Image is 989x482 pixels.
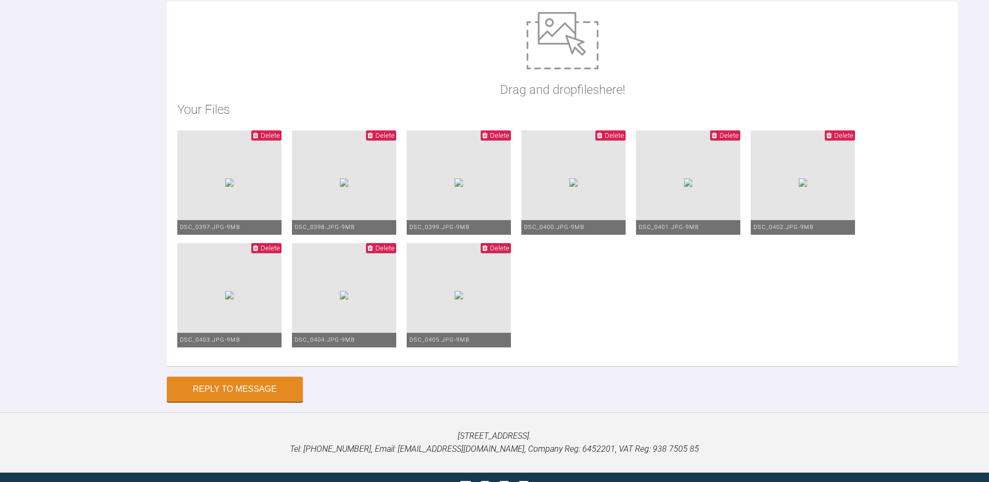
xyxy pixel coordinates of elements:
[167,377,303,402] button: Reply to Message
[295,224,355,231] span: DSC_0398.JPG - 9MB
[834,131,853,139] span: Delete
[261,244,280,252] span: Delete
[17,429,972,456] p: [STREET_ADDRESS]. Tel: [PHONE_NUMBER], Email: [EMAIL_ADDRESS][DOMAIN_NAME], Company Reg: 6452201,...
[180,224,240,231] span: DSC_0397.JPG - 9MB
[375,131,395,139] span: Delete
[340,291,348,299] img: a677a06e-fe81-4697-a01f-d5e8614c425c
[639,224,699,231] span: DSC_0401.JPG - 9MB
[500,80,625,100] p: Drag and drop files here!
[180,336,240,343] span: DSC_0403.JPG - 9MB
[225,291,234,299] img: de12fe64-bf52-4207-9ec7-0ce09d05bc07
[225,178,234,187] img: aa47eff1-81d7-4443-863b-30ff7dd24c30
[569,178,578,187] img: 92aeb41c-d6ba-41bc-94cf-2888dfe80f73
[177,100,947,119] h2: Your Files
[340,178,348,187] img: beec1653-1404-4a8f-ac33-940645068317
[799,178,807,187] img: 00944b64-c8a5-4e2f-a67b-e943351701a6
[490,244,509,252] span: Delete
[375,244,395,252] span: Delete
[261,131,280,139] span: Delete
[524,224,584,231] span: DSC_0400.JPG - 9MB
[684,178,692,187] img: 24756b06-8f76-4510-9b04-8dd5f4d42e95
[719,131,739,139] span: Delete
[409,336,470,343] span: DSC_0405.JPG - 9MB
[409,224,470,231] span: DSC_0399.JPG - 9MB
[455,291,463,299] img: bf669d3c-0df1-4a6d-ac9a-c039d20f79e9
[455,178,463,187] img: 68393873-b1fd-4faa-870b-0602d48a94f3
[490,131,509,139] span: Delete
[753,224,814,231] span: DSC_0402.JPG - 9MB
[605,131,624,139] span: Delete
[295,336,355,343] span: DSC_0404.JPG - 9MB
